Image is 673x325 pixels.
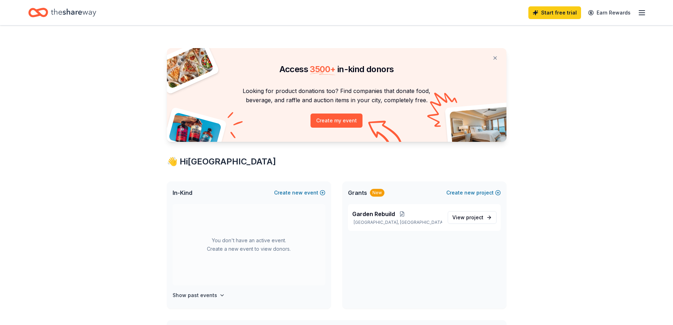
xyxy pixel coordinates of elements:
a: Earn Rewards [584,6,635,19]
div: You don't have an active event. Create a new event to view donors. [173,204,325,285]
span: Garden Rebuild [352,210,395,218]
span: new [464,188,475,197]
span: project [466,214,483,220]
p: Looking for product donations too? Find companies that donate food, beverage, and raffle and auct... [175,86,498,105]
span: 3500 + [310,64,335,74]
div: New [370,189,384,197]
a: Start free trial [528,6,581,19]
span: Access in-kind donors [279,64,394,74]
div: 👋 Hi [GEOGRAPHIC_DATA] [167,156,506,167]
h4: Show past events [173,291,217,300]
a: Home [28,4,96,21]
button: Createnewevent [274,188,325,197]
a: View project [448,211,497,224]
p: [GEOGRAPHIC_DATA], [GEOGRAPHIC_DATA] [352,220,442,225]
button: Create my event [311,114,362,128]
span: In-Kind [173,188,192,197]
img: Curvy arrow [368,121,404,147]
span: new [292,188,303,197]
img: Pizza [159,44,214,89]
span: View [452,213,483,222]
span: Grants [348,188,367,197]
button: Createnewproject [446,188,501,197]
button: Show past events [173,291,225,300]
